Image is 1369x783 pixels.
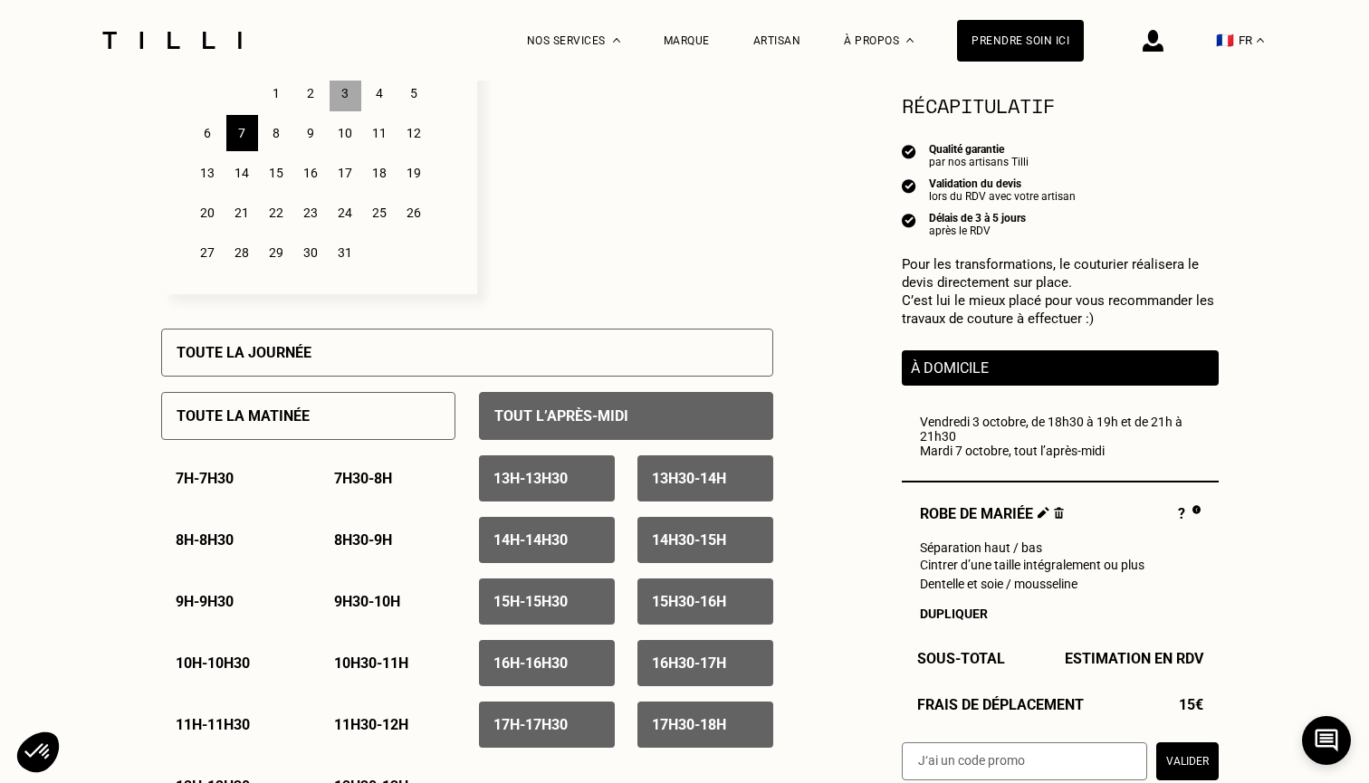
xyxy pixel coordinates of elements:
[1178,505,1201,525] div: ?
[1192,505,1201,514] img: Pourquoi le prix est indéfini ?
[957,20,1084,62] a: Prendre soin ici
[1143,30,1163,52] img: icône connexion
[493,716,568,733] p: 17h - 17h30
[1054,507,1064,519] img: Supprimer
[226,115,258,151] div: 7
[920,415,1201,444] div: Vendredi 3 octobre, de 18h30 à 19h et de 21h à 21h30
[192,155,224,191] div: 13
[176,531,234,549] p: 8h - 8h30
[364,115,396,151] div: 11
[176,593,234,610] p: 9h - 9h30
[493,654,568,672] p: 16h - 16h30
[906,38,914,43] img: Menu déroulant à propos
[176,716,250,733] p: 11h - 11h30
[334,593,400,610] p: 9h30 - 10h
[1179,696,1203,713] span: 15€
[334,470,392,487] p: 7h30 - 8h
[1257,38,1264,43] img: menu déroulant
[493,593,568,610] p: 15h - 15h30
[176,470,234,487] p: 7h - 7h30
[902,650,1219,667] div: Sous-Total
[902,742,1147,780] input: J‘ai un code promo
[613,38,620,43] img: Menu déroulant
[96,32,248,49] img: Logo du service de couturière Tilli
[664,34,710,47] a: Marque
[398,115,430,151] div: 12
[920,606,1201,621] div: Dupliquer
[334,531,392,549] p: 8h30 - 9h
[261,234,292,271] div: 29
[929,156,1029,168] div: par nos artisans Tilli
[364,75,396,111] div: 4
[261,195,292,231] div: 22
[226,234,258,271] div: 28
[364,195,396,231] div: 25
[652,531,726,549] p: 14h30 - 15h
[176,654,250,672] p: 10h - 10h30
[226,195,258,231] div: 21
[295,115,327,151] div: 9
[1038,507,1049,519] img: Éditer
[226,155,258,191] div: 14
[1156,742,1219,780] button: Valider
[929,212,1026,224] div: Délais de 3 à 5 jours
[652,593,726,610] p: 15h30 - 16h
[295,75,327,111] div: 2
[295,155,327,191] div: 16
[753,34,801,47] a: Artisan
[330,75,361,111] div: 3
[902,177,916,194] img: icon list info
[902,143,916,159] img: icon list info
[493,531,568,549] p: 14h - 14h30
[1216,32,1234,49] span: 🇫🇷
[902,91,1219,120] section: Récapitulatif
[398,155,430,191] div: 19
[261,115,292,151] div: 8
[330,195,361,231] div: 24
[652,470,726,487] p: 13h30 - 14h
[929,190,1076,203] div: lors du RDV avec votre artisan
[295,195,327,231] div: 23
[177,407,310,425] p: Toute la matinée
[911,359,1210,377] p: À domicile
[330,155,361,191] div: 17
[261,75,292,111] div: 1
[192,115,224,151] div: 6
[364,155,396,191] div: 18
[177,344,311,361] p: Toute la journée
[929,177,1076,190] div: Validation du devis
[192,234,224,271] div: 27
[330,234,361,271] div: 31
[929,224,1026,237] div: après le RDV
[920,540,1042,555] span: Séparation haut / bas
[334,654,408,672] p: 10h30 - 11h
[902,696,1219,713] div: Frais de déplacement
[330,115,361,151] div: 10
[1065,650,1203,667] span: Estimation en RDV
[334,716,408,733] p: 11h30 - 12h
[494,407,628,425] p: Tout l’après-midi
[920,558,1144,572] span: Cintrer d’une taille intégralement ou plus
[398,195,430,231] div: 26
[902,212,916,228] img: icon list info
[261,155,292,191] div: 15
[295,234,327,271] div: 30
[929,143,1029,156] div: Qualité garantie
[398,75,430,111] div: 5
[652,716,726,733] p: 17h30 - 18h
[652,654,726,672] p: 16h30 - 17h
[920,444,1201,458] div: Mardi 7 octobre, tout l’après-midi
[920,577,1077,591] span: Dentelle et soie / mousseline
[192,195,224,231] div: 20
[920,505,1064,525] span: Robe de mariée
[902,255,1219,328] p: Pour les transformations, le couturier réalisera le devis directement sur place. C’est lui le mie...
[493,470,568,487] p: 13h - 13h30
